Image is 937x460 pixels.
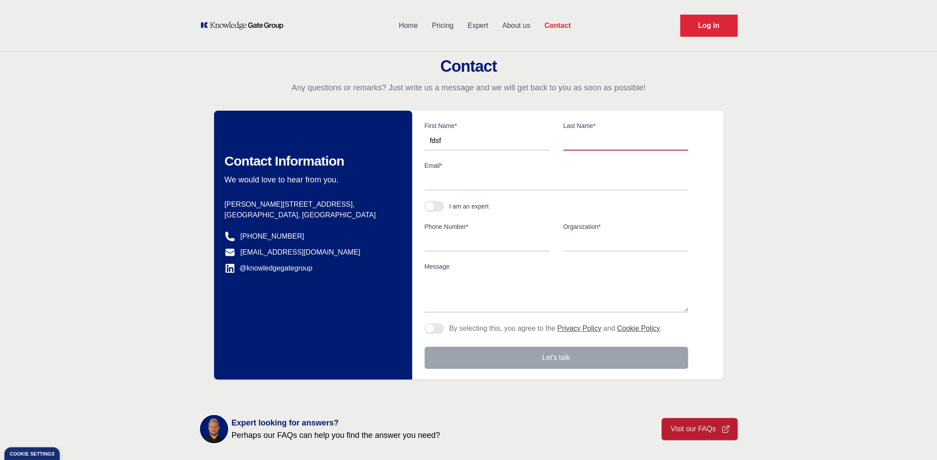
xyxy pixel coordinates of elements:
[200,21,290,30] a: KOL Knowledge Platform: Talk to Key External Experts (KEE)
[10,452,54,456] div: Cookie settings
[425,161,688,170] label: Email*
[563,222,688,231] label: Organization*
[425,14,461,37] a: Pricing
[392,14,425,37] a: Home
[232,417,440,429] span: Expert looking for answers?
[225,174,391,185] p: We would love to hear from you.
[662,418,738,440] a: Visit our FAQs
[241,247,360,258] a: [EMAIL_ADDRESS][DOMAIN_NAME]
[200,415,228,443] img: KOL management, KEE, Therapy area experts
[893,417,937,460] iframe: Chat Widget
[232,429,440,441] span: Perhaps our FAQs can help you find the answer you need?
[557,325,601,332] a: Privacy Policy
[449,323,662,334] p: By selecting this, you agree to the and .
[241,231,304,242] a: [PHONE_NUMBER]
[617,325,660,332] a: Cookie Policy
[537,14,578,37] a: Contact
[425,347,688,369] button: Let's talk
[680,15,738,37] a: Request Demo
[425,262,688,271] label: Message
[461,14,495,37] a: Expert
[225,153,391,169] h2: Contact Information
[449,202,489,211] div: I am an expert
[425,121,549,130] label: First Name*
[563,121,688,130] label: Last Name*
[495,14,537,37] a: About us
[225,210,391,220] p: [GEOGRAPHIC_DATA], [GEOGRAPHIC_DATA]
[225,199,391,210] p: [PERSON_NAME][STREET_ADDRESS],
[225,263,313,274] a: @knowledgegategroup
[425,222,549,231] label: Phone Number*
